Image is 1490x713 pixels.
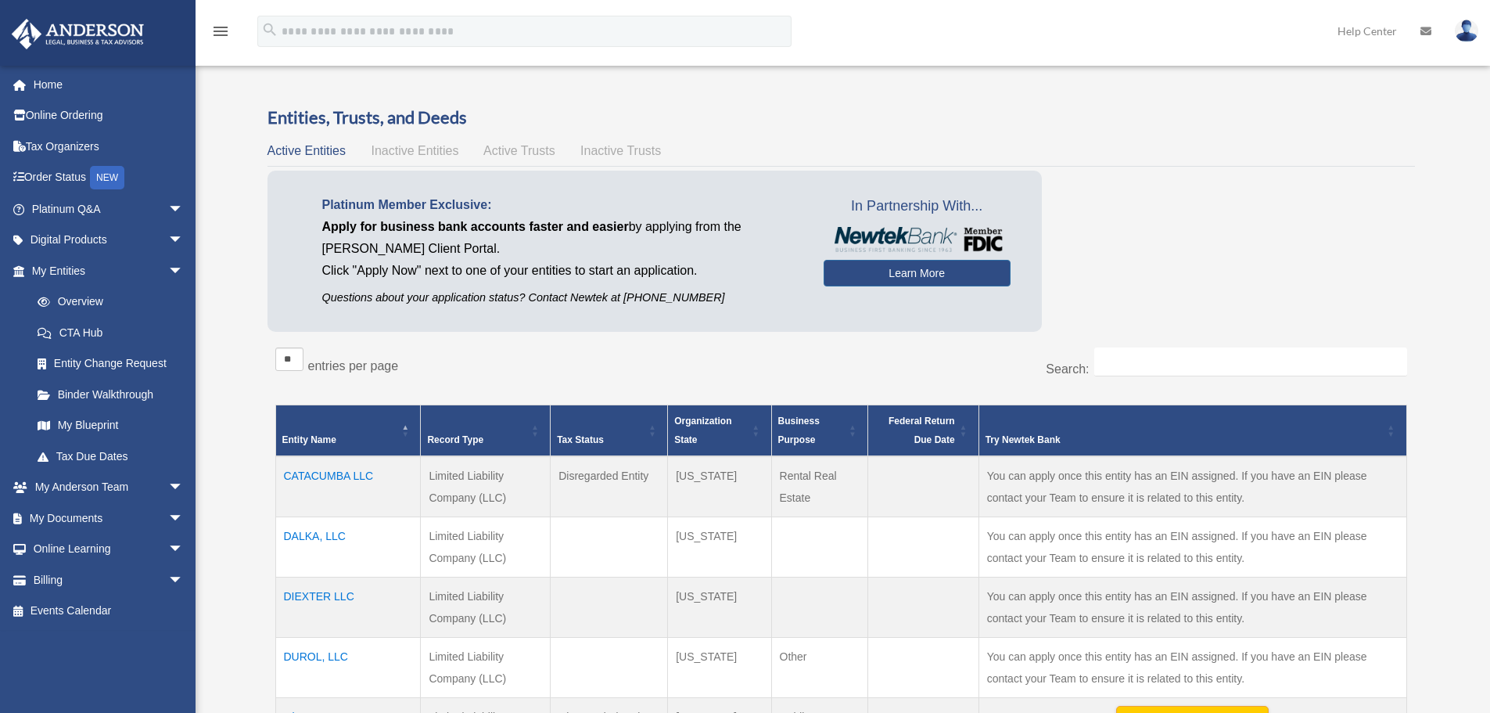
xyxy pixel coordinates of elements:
a: Billingarrow_drop_down [11,564,207,596]
a: Binder Walkthrough [22,379,199,410]
span: Apply for business bank accounts faster and easier [322,220,629,233]
a: My Documentsarrow_drop_down [11,502,207,534]
img: Anderson Advisors Platinum Portal [7,19,149,49]
span: arrow_drop_down [168,193,199,225]
td: You can apply once this entity has an EIN assigned. If you have an EIN please contact your Team t... [978,517,1406,578]
td: Disregarded Entity [551,456,668,517]
a: Tax Organizers [11,131,207,162]
span: Record Type [427,434,483,445]
span: Business Purpose [778,416,820,445]
span: arrow_drop_down [168,534,199,566]
td: [US_STATE] [668,578,771,638]
td: Limited Liability Company (LLC) [421,638,551,698]
a: My Blueprint [22,410,199,441]
span: arrow_drop_down [168,502,199,535]
td: Limited Liability Company (LLC) [421,517,551,578]
label: entries per page [308,359,399,373]
label: Search: [1046,362,1089,376]
td: Limited Liability Company (LLC) [421,578,551,638]
td: CATACUMBA LLC [275,456,421,517]
h3: Entities, Trusts, and Deeds [267,106,1415,130]
td: DALKA, LLC [275,517,421,578]
a: Home [11,69,207,100]
div: Try Newtek Bank [986,430,1383,449]
span: arrow_drop_down [168,472,199,504]
a: Digital Productsarrow_drop_down [11,225,207,256]
th: Entity Name: Activate to invert sorting [275,405,421,457]
th: Tax Status: Activate to sort [551,405,668,457]
span: arrow_drop_down [168,255,199,287]
td: Limited Liability Company (LLC) [421,456,551,517]
a: Online Learningarrow_drop_down [11,534,207,565]
img: NewtekBankLogoSM.png [831,227,1003,252]
td: [US_STATE] [668,517,771,578]
span: Tax Status [557,434,604,445]
p: Questions about your application status? Contact Newtek at [PHONE_NUMBER] [322,288,800,308]
td: You can apply once this entity has an EIN assigned. If you have an EIN please contact your Team t... [978,456,1406,517]
a: Overview [22,286,192,318]
p: Click "Apply Now" next to one of your entities to start an application. [322,260,800,282]
a: Platinum Q&Aarrow_drop_down [11,193,207,225]
span: Entity Name [282,434,336,445]
a: Events Calendar [11,596,207,627]
a: Entity Change Request [22,348,199,380]
span: Inactive Trusts [580,144,661,157]
p: by applying from the [PERSON_NAME] Client Portal. [322,216,800,260]
p: Platinum Member Exclusive: [322,194,800,216]
i: search [261,21,278,38]
td: DUROL, LLC [275,638,421,698]
div: NEW [90,166,124,189]
td: [US_STATE] [668,456,771,517]
span: Inactive Entities [371,144,458,157]
a: Learn More [824,260,1011,286]
td: DIEXTER LLC [275,578,421,638]
td: Other [771,638,868,698]
a: Tax Due Dates [22,441,199,472]
td: Rental Real Estate [771,456,868,517]
th: Record Type: Activate to sort [421,405,551,457]
span: Federal Return Due Date [889,416,955,445]
td: You can apply once this entity has an EIN assigned. If you have an EIN please contact your Team t... [978,578,1406,638]
th: Business Purpose: Activate to sort [771,405,868,457]
i: menu [211,22,230,41]
span: Active Trusts [483,144,555,157]
a: CTA Hub [22,317,199,348]
td: [US_STATE] [668,638,771,698]
td: You can apply once this entity has an EIN assigned. If you have an EIN please contact your Team t... [978,638,1406,698]
th: Organization State: Activate to sort [668,405,771,457]
th: Federal Return Due Date: Activate to sort [868,405,978,457]
span: In Partnership With... [824,194,1011,219]
span: Organization State [674,416,731,445]
a: menu [211,27,230,41]
img: User Pic [1455,20,1478,42]
span: arrow_drop_down [168,225,199,257]
a: My Anderson Teamarrow_drop_down [11,472,207,503]
th: Try Newtek Bank : Activate to sort [978,405,1406,457]
a: Order StatusNEW [11,162,207,194]
a: Online Ordering [11,100,207,131]
a: My Entitiesarrow_drop_down [11,255,199,286]
span: Active Entities [267,144,346,157]
span: arrow_drop_down [168,564,199,596]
